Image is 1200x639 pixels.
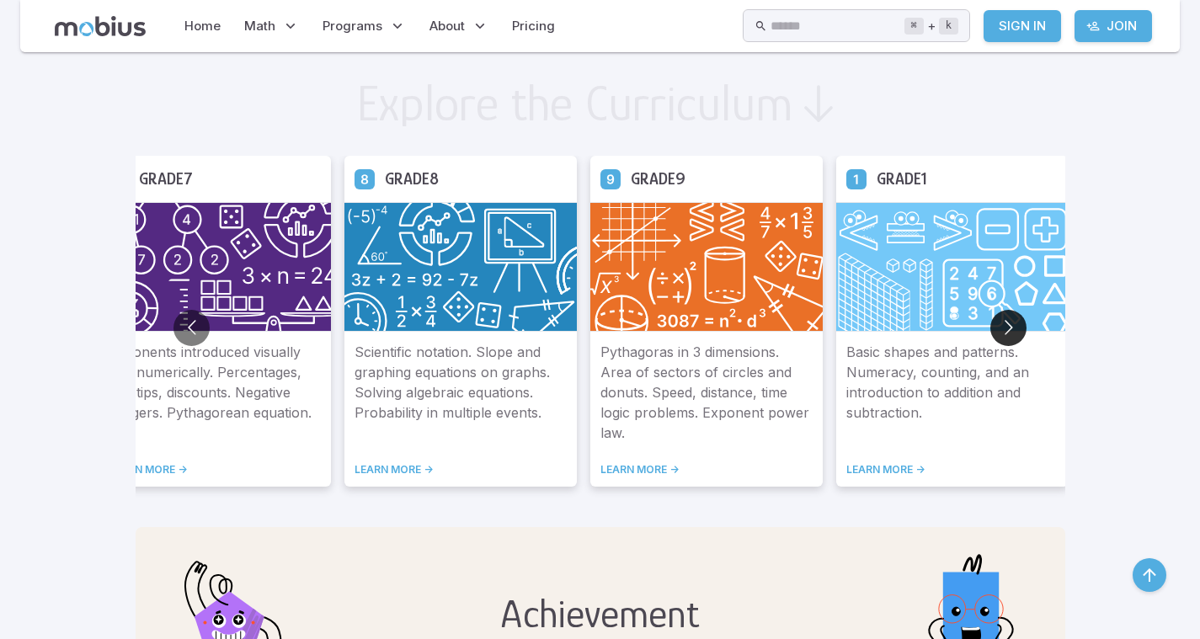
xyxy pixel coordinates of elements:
p: Basic shapes and patterns. Numeracy, counting, and an introduction to addition and subtraction. [846,342,1059,443]
a: Pricing [507,7,560,45]
p: Scientific notation. Slope and graphing equations on graphs. Solving algebraic equations. Probabi... [355,342,567,443]
p: Exponents introduced visually and numerically. Percentages, tax, tips, discounts. Negative intege... [109,342,321,443]
img: Grade 8 [344,202,577,332]
h5: Grade 9 [631,166,685,192]
img: Grade 9 [590,202,823,332]
a: Sign In [984,10,1061,42]
kbd: ⌘ [904,18,924,35]
a: LEARN MORE -> [600,463,813,477]
img: Grade 1 [836,202,1069,332]
p: Pythagoras in 3 dimensions. Area of sectors of circles and donuts. Speed, distance, time logic pr... [600,342,813,443]
a: LEARN MORE -> [846,463,1059,477]
a: Grade 9 [600,168,621,189]
div: + [904,16,958,36]
a: Grade 8 [355,168,375,189]
h2: Achievement [498,591,702,636]
h5: Grade 7 [139,166,193,192]
a: LEARN MORE -> [109,463,321,477]
button: Go to next slide [990,310,1027,346]
h5: Grade 8 [385,166,439,192]
a: Join [1075,10,1152,42]
span: Programs [323,17,382,35]
kbd: k [939,18,958,35]
span: Math [244,17,275,35]
button: Go to previous slide [173,310,210,346]
a: LEARN MORE -> [355,463,567,477]
a: Grade 1 [846,168,867,189]
h2: Explore the Curriculum [356,78,793,129]
img: Grade 7 [99,202,331,332]
a: Home [179,7,226,45]
h5: Grade 1 [877,166,927,192]
span: About [429,17,465,35]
